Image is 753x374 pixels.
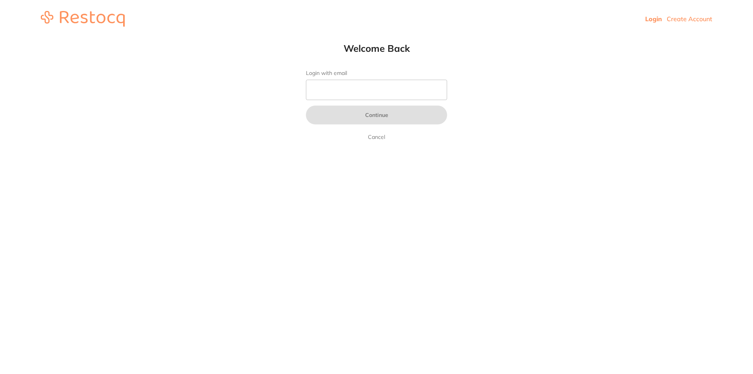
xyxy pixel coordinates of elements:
[41,11,125,27] img: restocq_logo.svg
[306,106,447,124] button: Continue
[290,42,463,54] h1: Welcome Back
[667,15,712,23] a: Create Account
[306,70,447,77] label: Login with email
[366,132,387,142] a: Cancel
[645,15,662,23] a: Login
